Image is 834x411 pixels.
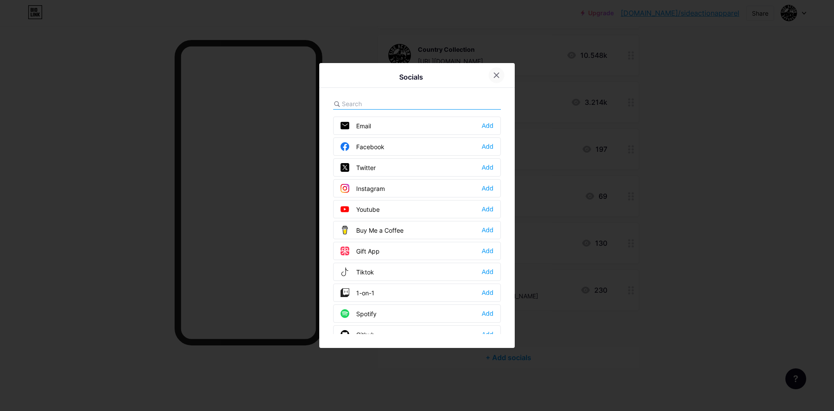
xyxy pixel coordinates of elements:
[482,163,493,172] div: Add
[341,247,380,255] div: Gift App
[482,267,493,276] div: Add
[482,121,493,130] div: Add
[341,205,380,214] div: Youtube
[341,330,375,339] div: Github
[482,247,493,255] div: Add
[482,309,493,318] div: Add
[341,142,384,151] div: Facebook
[399,72,423,82] div: Socials
[341,309,377,318] div: Spotify
[482,288,493,297] div: Add
[341,184,385,193] div: Instagram
[341,226,404,234] div: Buy Me a Coffee
[482,184,493,193] div: Add
[341,163,376,172] div: Twitter
[482,226,493,234] div: Add
[341,267,374,276] div: Tiktok
[341,121,371,130] div: Email
[342,99,438,108] input: Search
[482,142,493,151] div: Add
[341,288,374,297] div: 1-on-1
[482,330,493,339] div: Add
[482,205,493,214] div: Add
